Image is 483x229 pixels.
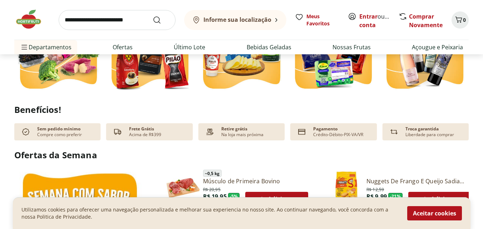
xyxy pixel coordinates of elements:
span: 0 [463,16,466,23]
h2: Ofertas da Semana [14,149,469,161]
img: truck [112,126,123,138]
span: - 5 % [228,193,240,200]
img: Nuggets de Frango e Queijo Sadia 300g [329,171,364,205]
p: Pagamento [313,126,337,132]
span: ou [359,12,391,29]
button: Menu [20,39,29,56]
span: Meus Favoritos [306,13,339,27]
a: Açougue e Peixaria [412,43,463,51]
button: Carrinho [452,11,469,29]
button: Submit Search [153,16,170,24]
span: R$ 9,99 [366,193,387,200]
p: Utilizamos cookies para oferecer uma navegação personalizada e melhorar sua experiencia no nosso ... [21,206,399,220]
img: Devolução [388,126,400,138]
a: Último Lote [174,43,205,51]
img: payment [204,126,216,138]
img: Músculo de Primeira Bovino [166,171,200,205]
p: Crédito-Débito-PIX-VA/VR [313,132,363,138]
span: R$ 19,95 [203,193,227,200]
h2: Benefícios! [14,105,469,115]
p: Troca garantida [405,126,439,132]
button: Informe sua localização [184,10,286,30]
p: Compre como preferir [37,132,82,138]
span: Adicionar [257,195,296,203]
button: Aceitar cookies [407,206,462,220]
span: - 21 % [388,193,403,200]
a: Bebidas Geladas [247,43,291,51]
img: card [296,126,307,138]
span: Departamentos [20,39,72,56]
a: Criar conta [359,13,399,29]
a: Nossas Frutas [332,43,371,51]
button: Adicionar [245,192,308,206]
p: Sem pedido mínimo [37,126,80,132]
input: search [59,10,176,30]
a: Comprar Novamente [409,13,443,29]
p: Na loja mais próxima [221,132,263,138]
p: Retire grátis [221,126,247,132]
a: Ofertas [113,43,133,51]
span: ~ 0,5 kg [203,170,222,177]
a: Meus Favoritos [295,13,339,27]
img: check [20,126,31,138]
a: Músculo de Primeira Bovino [203,177,308,185]
b: Informe sua localização [203,16,271,24]
p: Liberdade para comprar [405,132,454,138]
img: Hortifruti [14,9,50,30]
p: Frete Grátis [129,126,154,132]
span: Adicionar [420,195,459,203]
a: Nuggets De Frango E Queijo Sadia 300G [366,177,471,185]
span: R$ 20,95 [203,185,221,193]
p: Acima de R$399 [129,132,161,138]
button: Adicionar [408,192,471,206]
span: R$ 12,59 [366,185,384,193]
a: Entrar [359,13,378,20]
